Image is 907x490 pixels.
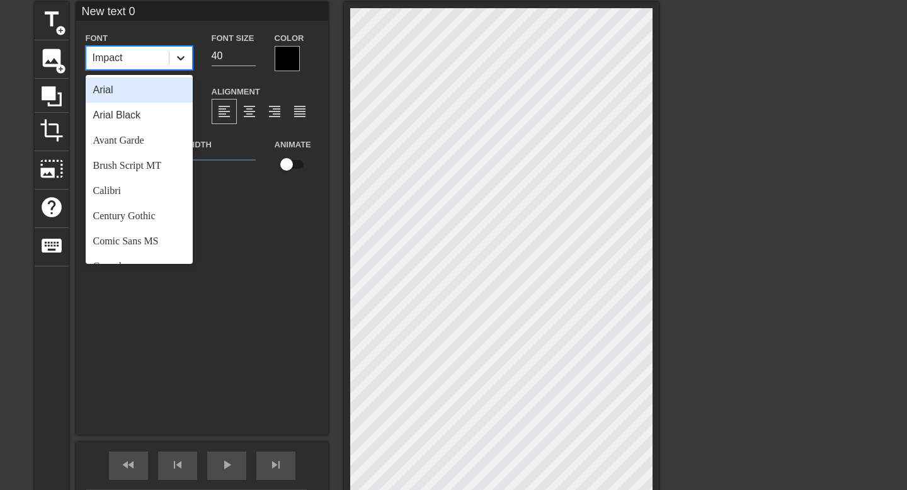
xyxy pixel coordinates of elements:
span: format_align_right [267,104,282,119]
span: keyboard [40,234,64,258]
div: Impact [93,50,123,66]
span: format_align_center [242,104,257,119]
div: Arial Black [86,103,193,128]
span: add_circle [55,64,66,74]
label: Alignment [212,86,260,98]
label: Font Size [212,32,254,45]
div: Arial [86,77,193,103]
span: skip_next [268,457,283,472]
div: Brush Script MT [86,153,193,178]
label: Font [86,32,108,45]
span: fast_rewind [121,457,136,472]
span: crop [40,118,64,142]
span: add_circle [55,25,66,36]
span: format_align_left [217,104,232,119]
div: Consolas [86,254,193,279]
span: help [40,195,64,219]
label: Animate [275,139,311,151]
span: title [40,8,64,31]
span: skip_previous [170,457,185,472]
span: photo_size_select_large [40,157,64,181]
div: Avant Garde [86,128,193,153]
label: Color [275,32,304,45]
div: Century Gothic [86,203,193,229]
div: Comic Sans MS [86,229,193,254]
span: play_arrow [219,457,234,472]
span: image [40,46,64,70]
span: format_align_justify [292,104,307,119]
div: Calibri [86,178,193,203]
